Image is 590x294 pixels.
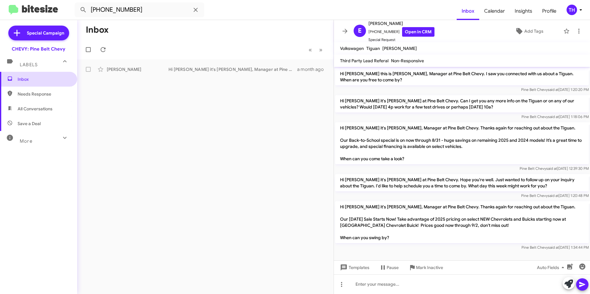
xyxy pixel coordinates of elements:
span: Labels [20,62,38,67]
span: Pine Belt Chevy [DATE] 12:39:30 PM [520,166,589,171]
span: Tiguan [366,46,380,51]
a: Insights [510,2,537,20]
h1: Inbox [86,25,109,35]
span: All Conversations [18,106,52,112]
button: TH [561,5,583,15]
div: [PERSON_NAME] [107,66,168,72]
span: More [20,138,32,144]
span: [PERSON_NAME] [382,46,417,51]
a: Calendar [479,2,510,20]
span: Pause [387,262,399,273]
span: Needs Response [18,91,70,97]
p: Hi [PERSON_NAME] it's [PERSON_NAME], Manager at Pine Belt Chevy. Thanks again for reaching out ab... [335,201,589,243]
span: Auto Fields [537,262,567,273]
span: Volkswagen [340,46,364,51]
span: [PHONE_NUMBER] [368,27,434,37]
span: Non-Responsive [391,58,424,63]
span: said at [546,166,557,171]
span: Save a Deal [18,120,41,127]
span: Special Request [368,37,434,43]
div: TH [567,5,577,15]
p: Hi [PERSON_NAME] it's [PERSON_NAME], Manager at Pine Belt Chevy. Thanks again for reaching out ab... [335,122,589,164]
span: E [358,26,362,36]
span: Pine Belt Chevy [DATE] 1:20:20 PM [521,87,589,92]
p: Hi [PERSON_NAME] it's [PERSON_NAME] at Pine Belt Chevy. Can I get you any more info on the Tiguan... [335,95,589,112]
span: Templates [339,262,369,273]
span: Inbox [18,76,70,82]
div: a month ago [297,66,329,72]
nav: Page navigation example [305,43,326,56]
button: Templates [334,262,374,273]
button: Mark Inactive [404,262,448,273]
p: Hi [PERSON_NAME] this is [PERSON_NAME], Manager at Pine Belt Chevy. I saw you connected with us a... [335,68,589,85]
a: Special Campaign [8,26,69,40]
span: said at [548,245,559,250]
span: » [319,46,322,54]
div: Hi [PERSON_NAME] it's [PERSON_NAME], Manager at Pine Belt Chevy. Thanks again for reaching out ab... [168,66,297,72]
input: Search [75,2,204,17]
span: [PERSON_NAME] [368,20,434,27]
span: « [309,46,312,54]
button: Add Tags [498,26,560,37]
span: Pine Belt Chevy [DATE] 1:20:48 PM [521,193,589,198]
span: said at [548,193,559,198]
p: Hi [PERSON_NAME] it's [PERSON_NAME] at Pine Belt Chevy. Hope you're well. Just wanted to follow u... [335,174,589,191]
a: Profile [537,2,561,20]
span: Third Party Lead Referal [340,58,388,63]
button: Next [315,43,326,56]
span: Mark Inactive [416,262,443,273]
span: said at [548,87,559,92]
button: Auto Fields [532,262,571,273]
span: Pine Belt Chevy [DATE] 1:34:44 PM [521,245,589,250]
a: Inbox [457,2,479,20]
span: Special Campaign [27,30,64,36]
a: Open in CRM [402,27,434,37]
span: Pine Belt Chevy [DATE] 1:18:06 PM [521,114,589,119]
div: CHEVY: Pine Belt Chevy [12,46,65,52]
button: Previous [305,43,316,56]
span: said at [548,114,559,119]
button: Pause [374,262,404,273]
span: Add Tags [524,26,543,37]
